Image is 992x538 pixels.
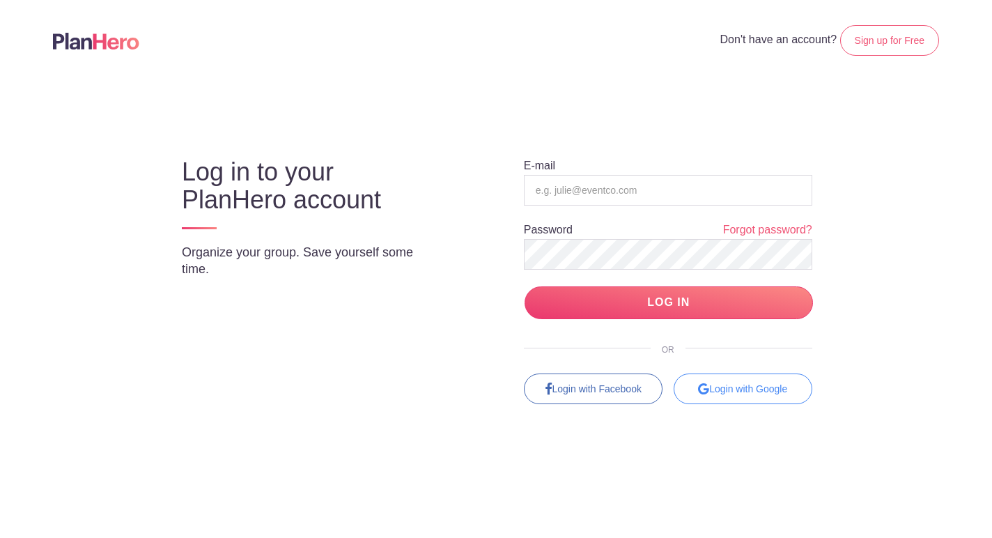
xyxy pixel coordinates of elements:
img: Logo main planhero [53,33,139,49]
a: Login with Facebook [524,374,662,404]
label: Password [524,224,573,236]
input: e.g. julie@eventco.com [524,175,812,206]
input: LOG IN [525,286,813,319]
span: Don't have an account? [720,33,837,45]
h3: Log in to your PlanHero account [182,158,444,214]
div: Login with Google [674,374,812,404]
a: Forgot password? [723,222,812,238]
label: E-mail [524,160,555,171]
span: OR [651,345,685,355]
p: Organize your group. Save yourself some time. [182,244,444,277]
a: Sign up for Free [840,25,939,56]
